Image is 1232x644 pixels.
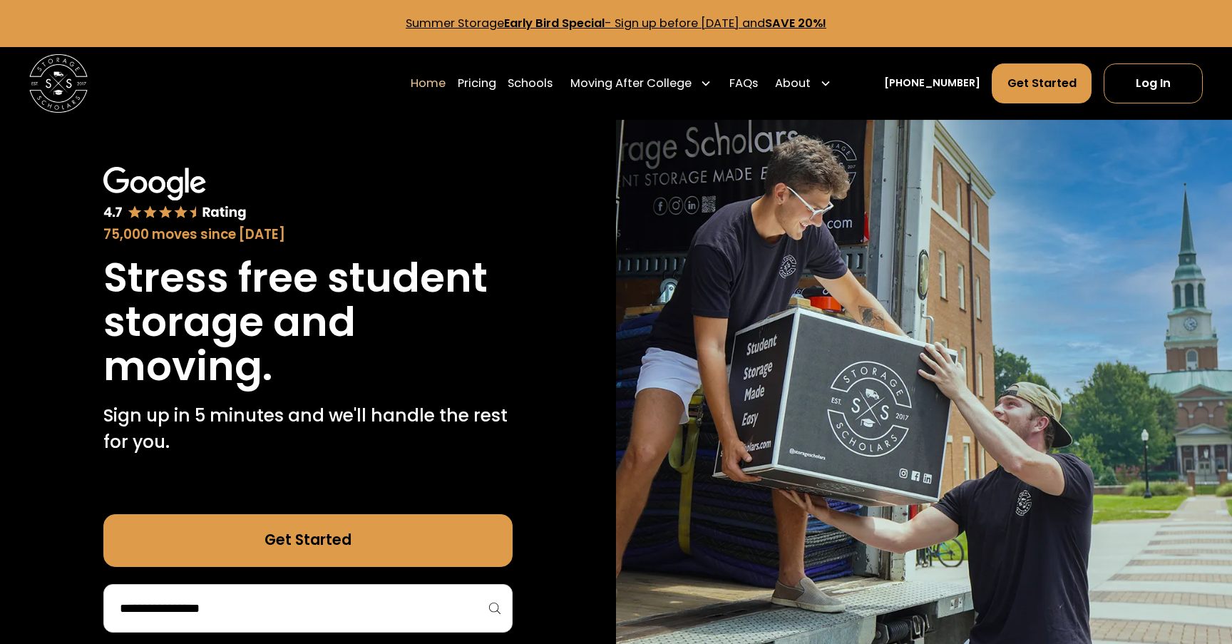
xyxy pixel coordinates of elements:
[765,15,826,31] strong: SAVE 20%!
[103,225,513,245] div: 75,000 moves since [DATE]
[570,75,692,93] div: Moving After College
[729,63,758,103] a: FAQs
[29,54,88,113] img: Storage Scholars main logo
[775,75,811,93] div: About
[406,15,826,31] a: Summer StorageEarly Bird Special- Sign up before [DATE] andSAVE 20%!
[103,403,513,456] p: Sign up in 5 minutes and we'll handle the rest for you.
[992,63,1092,103] a: Get Started
[103,256,513,389] h1: Stress free student storage and moving.
[1104,63,1203,103] a: Log In
[884,76,980,91] a: [PHONE_NUMBER]
[504,15,605,31] strong: Early Bird Special
[769,63,837,103] div: About
[411,63,446,103] a: Home
[29,54,88,113] a: home
[564,63,717,103] div: Moving After College
[103,167,247,222] img: Google 4.7 star rating
[103,514,513,567] a: Get Started
[508,63,553,103] a: Schools
[458,63,496,103] a: Pricing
